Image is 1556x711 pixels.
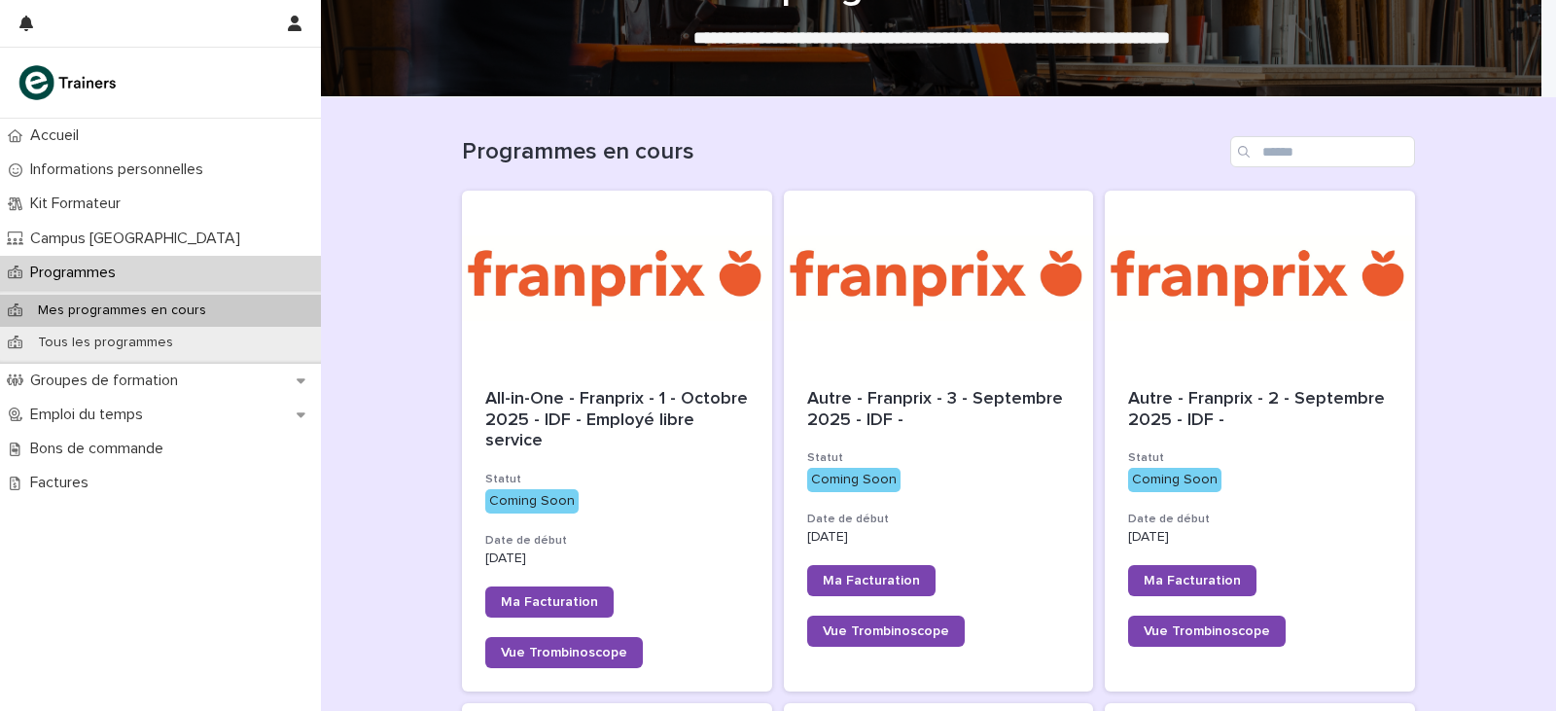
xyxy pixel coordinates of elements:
[1144,624,1270,638] span: Vue Trombinoscope
[807,565,936,596] a: Ma Facturation
[807,450,1071,466] h3: Statut
[1230,136,1415,167] input: Search
[22,406,159,424] p: Emploi du temps
[16,63,123,102] img: K0CqGN7SDeD6s4JG8KQk
[485,390,753,449] span: All-in-One - Franprix - 1 - Octobre 2025 - IDF - Employé libre service
[462,191,772,692] a: All-in-One - Franprix - 1 - Octobre 2025 - IDF - Employé libre serviceStatutComing SoonDate de dé...
[462,138,1222,166] h1: Programmes en cours
[807,529,1071,546] p: [DATE]
[1144,574,1241,587] span: Ma Facturation
[485,472,749,487] h3: Statut
[22,126,94,145] p: Accueil
[485,551,749,567] p: [DATE]
[823,574,920,587] span: Ma Facturation
[1128,565,1256,596] a: Ma Facturation
[1128,512,1392,527] h3: Date de début
[22,440,179,458] p: Bons de commande
[1128,468,1221,492] div: Coming Soon
[501,646,627,659] span: Vue Trombinoscope
[1128,390,1390,429] span: Autre - Franprix - 2 - Septembre 2025 - IDF -
[1128,616,1286,647] a: Vue Trombinoscope
[485,489,579,514] div: Coming Soon
[807,390,1068,429] span: Autre - Franprix - 3 - Septembre 2025 - IDF -
[485,637,643,668] a: Vue Trombinoscope
[22,474,104,492] p: Factures
[1128,529,1392,546] p: [DATE]
[22,264,131,282] p: Programmes
[1128,450,1392,466] h3: Statut
[485,533,749,549] h3: Date de début
[807,616,965,647] a: Vue Trombinoscope
[485,587,614,618] a: Ma Facturation
[807,468,901,492] div: Coming Soon
[1105,191,1415,692] a: Autre - Franprix - 2 - Septembre 2025 - IDF -StatutComing SoonDate de début[DATE]Ma FacturationVu...
[22,302,222,319] p: Mes programmes en cours
[784,191,1094,692] a: Autre - Franprix - 3 - Septembre 2025 - IDF -StatutComing SoonDate de début[DATE]Ma FacturationVu...
[807,512,1071,527] h3: Date de début
[22,335,189,351] p: Tous les programmes
[823,624,949,638] span: Vue Trombinoscope
[22,160,219,179] p: Informations personnelles
[22,195,136,213] p: Kit Formateur
[22,230,256,248] p: Campus [GEOGRAPHIC_DATA]
[501,595,598,609] span: Ma Facturation
[22,372,194,390] p: Groupes de formation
